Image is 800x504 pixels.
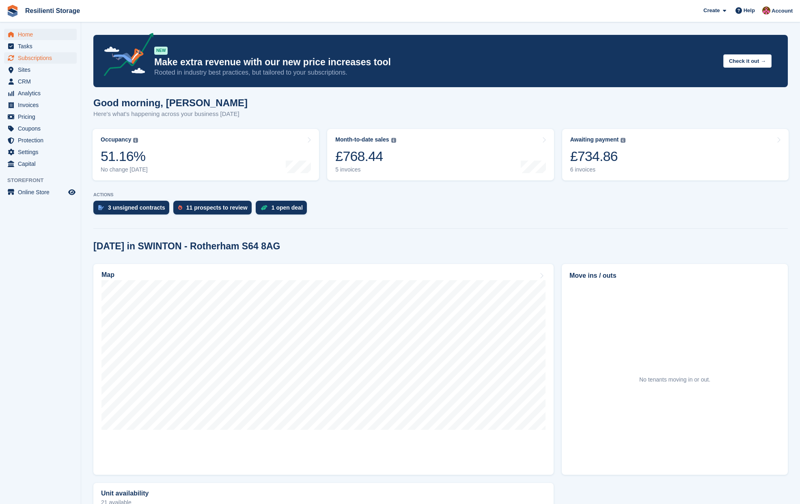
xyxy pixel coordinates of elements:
span: Storefront [7,176,81,184]
span: Settings [18,146,67,158]
span: Help [744,6,755,15]
a: menu [4,29,77,40]
a: menu [4,111,77,122]
img: price-adjustments-announcement-icon-8257ccfd72463d97f412b2fc003d46551f7dbcb40ab6d574587a9cd5c0d94... [97,33,154,79]
span: Invoices [18,99,67,111]
div: Awaiting payment [570,136,619,143]
h2: Unit availability [101,490,149,497]
img: icon-info-grey-7440780725fd019a000dd9b08b2336e03edf1995a4989e88bcd33f0948082b44.svg [391,138,396,143]
a: 3 unsigned contracts [93,201,173,219]
div: Occupancy [101,136,131,143]
a: Occupancy 51.16% No change [DATE] [93,129,319,180]
span: CRM [18,76,67,87]
div: £768.44 [335,148,396,165]
span: Protection [18,135,67,146]
img: deal-1b604bf984904fb50ccaf53a9ad4b4a5d6e5aea283cecdc64d6e3604feb123c2.svg [261,205,267,210]
span: Create [703,6,720,15]
a: menu [4,64,77,75]
a: Preview store [67,187,77,197]
a: menu [4,123,77,134]
img: prospect-51fa495bee0391a8d652442698ab0144808aea92771e9ea1ae160a38d050c398.svg [178,205,182,210]
img: Kerrie Whiteley [762,6,770,15]
span: Tasks [18,41,67,52]
a: menu [4,99,77,111]
div: 11 prospects to review [186,204,248,211]
a: menu [4,158,77,169]
a: menu [4,187,77,198]
img: contract_signature_icon-13c848040528278c33f63329250d36e43548de30e8caae1d1a13099fd9432cc5.svg [98,205,104,210]
span: Subscriptions [18,52,67,64]
div: 1 open deal [272,204,303,211]
span: Sites [18,64,67,75]
span: Home [18,29,67,40]
img: stora-icon-8386f47178a22dfd0bd8f6a31ec36ba5ce8667c1dd55bd0f319d3a0aa187defe.svg [6,5,19,17]
div: 6 invoices [570,166,626,173]
p: Here's what's happening across your business [DATE] [93,109,248,119]
span: Online Store [18,187,67,198]
a: menu [4,88,77,99]
p: Make extra revenue with our new price increases tool [154,56,717,68]
span: Coupons [18,123,67,134]
h2: Move ins / outs [569,271,780,281]
a: 11 prospects to review [173,201,256,219]
a: menu [4,135,77,146]
span: Capital [18,158,67,169]
p: Rooted in industry best practices, but tailored to your subscriptions. [154,68,717,77]
div: NEW [154,47,168,55]
a: menu [4,146,77,158]
p: ACTIONS [93,192,788,197]
div: 3 unsigned contracts [108,204,165,211]
a: menu [4,52,77,64]
a: Awaiting payment £734.86 6 invoices [562,129,789,180]
img: icon-info-grey-7440780725fd019a000dd9b08b2336e03edf1995a4989e88bcd33f0948082b44.svg [133,138,138,143]
a: menu [4,41,77,52]
div: 5 invoices [335,166,396,173]
div: No change [DATE] [101,166,148,173]
a: Resilienti Storage [22,4,83,17]
span: Analytics [18,88,67,99]
h2: Map [101,271,114,279]
div: £734.86 [570,148,626,165]
span: Pricing [18,111,67,122]
button: Check it out → [723,54,772,68]
a: Map [93,264,554,475]
h2: [DATE] in SWINTON - Rotherham S64 8AG [93,241,280,252]
span: Account [772,7,793,15]
a: menu [4,76,77,87]
h1: Good morning, [PERSON_NAME] [93,97,248,108]
div: Month-to-date sales [335,136,389,143]
div: No tenants moving in or out. [639,375,710,384]
div: 51.16% [101,148,148,165]
img: icon-info-grey-7440780725fd019a000dd9b08b2336e03edf1995a4989e88bcd33f0948082b44.svg [621,138,625,143]
a: 1 open deal [256,201,311,219]
a: Month-to-date sales £768.44 5 invoices [327,129,554,180]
